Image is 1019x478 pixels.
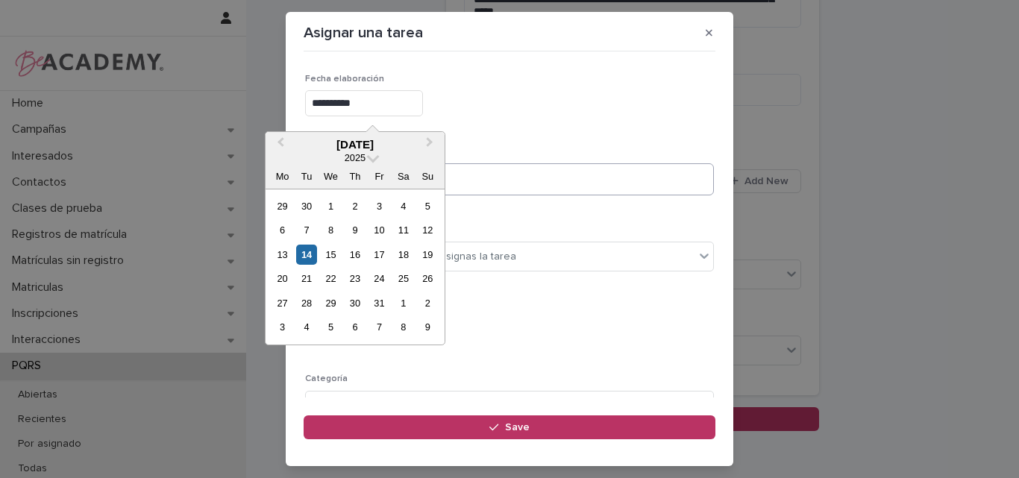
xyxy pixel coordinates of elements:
[267,133,291,157] button: Previous Month
[321,166,341,186] div: We
[369,317,389,337] div: Choose Friday, 7 November 2025
[418,220,438,240] div: Choose Sunday, 12 October 2025
[296,317,316,337] div: Choose Tuesday, 4 November 2025
[321,268,341,289] div: Choose Wednesday, 22 October 2025
[321,317,341,337] div: Choose Wednesday, 5 November 2025
[272,268,292,289] div: Choose Monday, 20 October 2025
[296,166,316,186] div: Tu
[418,245,438,265] div: Choose Sunday, 19 October 2025
[345,317,365,337] div: Choose Thursday, 6 November 2025
[393,317,413,337] div: Choose Saturday, 8 November 2025
[345,220,365,240] div: Choose Thursday, 9 October 2025
[505,422,530,433] span: Save
[345,268,365,289] div: Choose Thursday, 23 October 2025
[296,293,316,313] div: Choose Tuesday, 28 October 2025
[418,317,438,337] div: Choose Sunday, 9 November 2025
[272,293,292,313] div: Choose Monday, 27 October 2025
[393,196,413,216] div: Choose Saturday, 4 October 2025
[345,245,365,265] div: Choose Thursday, 16 October 2025
[296,196,316,216] div: Choose Tuesday, 30 September 2025
[369,166,389,186] div: Fr
[393,293,413,313] div: Choose Saturday, 1 November 2025
[272,196,292,216] div: Choose Monday, 29 September 2025
[393,268,413,289] div: Choose Saturday, 25 October 2025
[270,194,439,339] div: month 2025-10
[369,196,389,216] div: Choose Friday, 3 October 2025
[266,138,445,151] div: [DATE]
[272,317,292,337] div: Choose Monday, 3 November 2025
[418,166,438,186] div: Su
[369,268,389,289] div: Choose Friday, 24 October 2025
[272,166,292,186] div: Mo
[304,24,423,42] p: Asignar una tarea
[321,293,341,313] div: Choose Wednesday, 29 October 2025
[272,220,292,240] div: Choose Monday, 6 October 2025
[369,245,389,265] div: Choose Friday, 17 October 2025
[305,374,348,383] span: Categoría
[419,133,443,157] button: Next Month
[393,245,413,265] div: Choose Saturday, 18 October 2025
[321,245,341,265] div: Choose Wednesday, 15 October 2025
[296,245,316,265] div: Choose Tuesday, 14 October 2025
[305,75,384,84] span: Fecha elaboración
[345,166,365,186] div: Th
[369,220,389,240] div: Choose Friday, 10 October 2025
[345,196,365,216] div: Choose Thursday, 2 October 2025
[296,220,316,240] div: Choose Tuesday, 7 October 2025
[345,293,365,313] div: Choose Thursday, 30 October 2025
[304,415,715,439] button: Save
[418,196,438,216] div: Choose Sunday, 5 October 2025
[272,245,292,265] div: Choose Monday, 13 October 2025
[321,196,341,216] div: Choose Wednesday, 1 October 2025
[418,268,438,289] div: Choose Sunday, 26 October 2025
[369,293,389,313] div: Choose Friday, 31 October 2025
[296,268,316,289] div: Choose Tuesday, 21 October 2025
[345,152,366,163] span: 2025
[393,220,413,240] div: Choose Saturday, 11 October 2025
[393,166,413,186] div: Sa
[321,220,341,240] div: Choose Wednesday, 8 October 2025
[418,293,438,313] div: Choose Sunday, 2 November 2025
